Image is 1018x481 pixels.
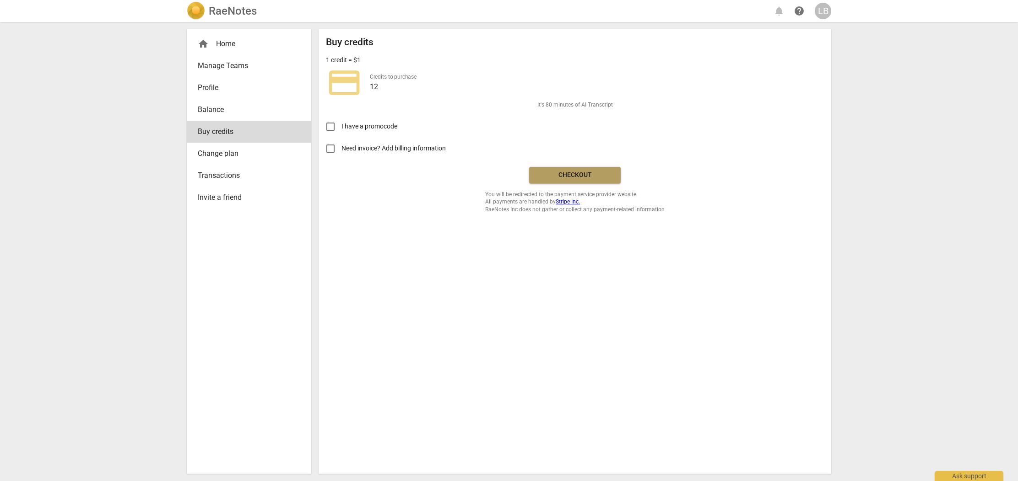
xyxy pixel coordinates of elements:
[341,122,397,131] span: I have a promocode
[198,60,293,71] span: Manage Teams
[187,55,311,77] a: Manage Teams
[815,3,831,19] button: LB
[187,121,311,143] a: Buy credits
[791,3,807,19] a: Help
[198,104,293,115] span: Balance
[187,77,311,99] a: Profile
[326,64,363,101] span: credit_card
[529,167,621,183] button: Checkout
[198,170,293,181] span: Transactions
[485,191,665,214] span: You will be redirected to the payment service provider website. All payments are handled by RaeNo...
[198,38,293,49] div: Home
[209,5,257,17] h2: RaeNotes
[187,33,311,55] div: Home
[556,198,580,205] a: Stripe Inc.
[370,74,417,80] label: Credits to purchase
[536,171,613,180] span: Checkout
[187,2,257,20] a: LogoRaeNotes
[198,82,293,93] span: Profile
[198,148,293,159] span: Change plan
[187,99,311,121] a: Balance
[537,101,613,109] span: It's 80 minutes of AI Transcript
[794,5,805,16] span: help
[341,144,447,153] span: Need invoice? Add billing information
[198,126,293,137] span: Buy credits
[187,165,311,187] a: Transactions
[326,55,361,65] p: 1 credit = $1
[326,37,374,48] h2: Buy credits
[198,192,293,203] span: Invite a friend
[187,187,311,208] a: Invite a friend
[198,38,209,49] span: home
[187,143,311,165] a: Change plan
[935,471,1003,481] div: Ask support
[187,2,205,20] img: Logo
